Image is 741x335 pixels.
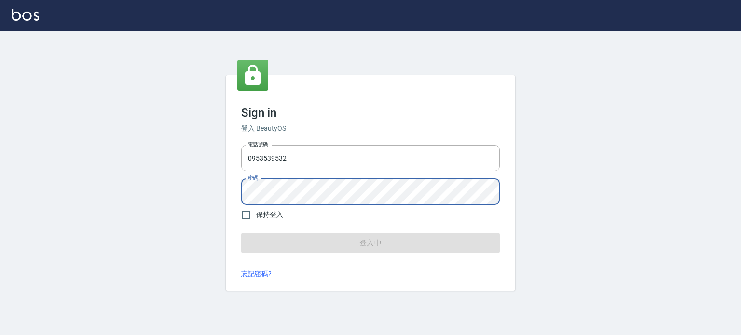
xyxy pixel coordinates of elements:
[241,269,272,279] a: 忘記密碼?
[241,106,500,120] h3: Sign in
[12,9,39,21] img: Logo
[248,141,268,148] label: 電話號碼
[248,174,258,182] label: 密碼
[241,123,500,134] h6: 登入 BeautyOS
[256,210,283,220] span: 保持登入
